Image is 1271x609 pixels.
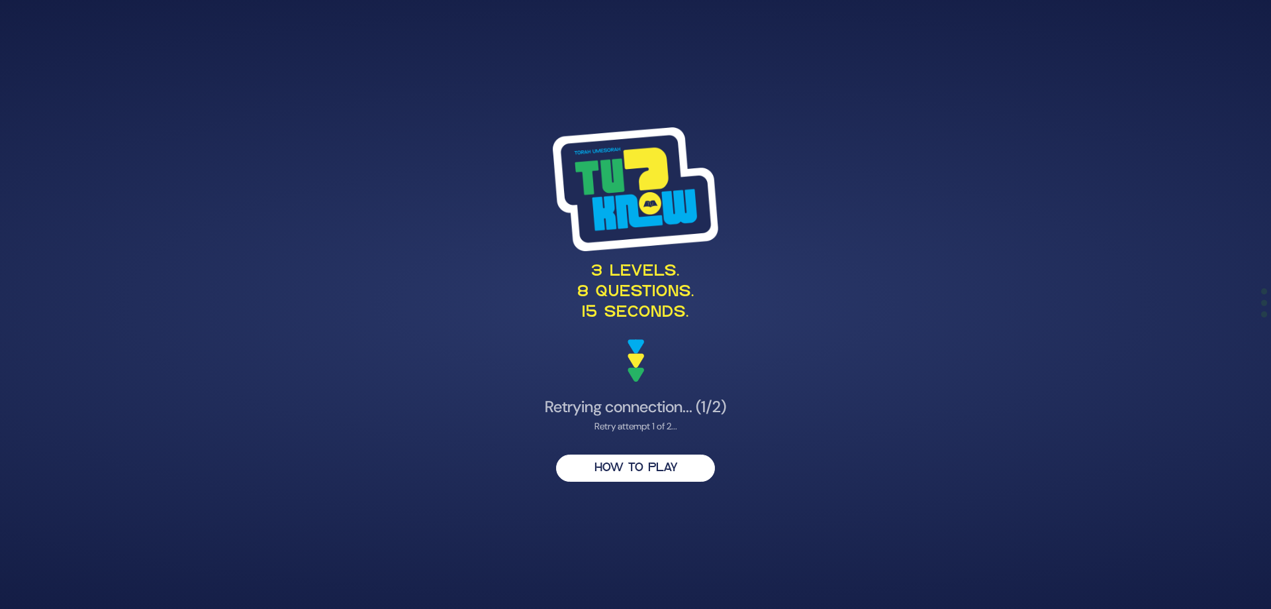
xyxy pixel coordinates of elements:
img: Tournament Logo [553,127,718,250]
button: HOW TO PLAY [556,455,715,482]
div: Retry attempt 1 of 2... [312,419,959,433]
h4: Retrying connection... (1/2) [312,398,959,417]
img: decoration arrows [628,339,644,382]
p: 3 levels. 8 questions. 15 seconds. [312,262,959,324]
